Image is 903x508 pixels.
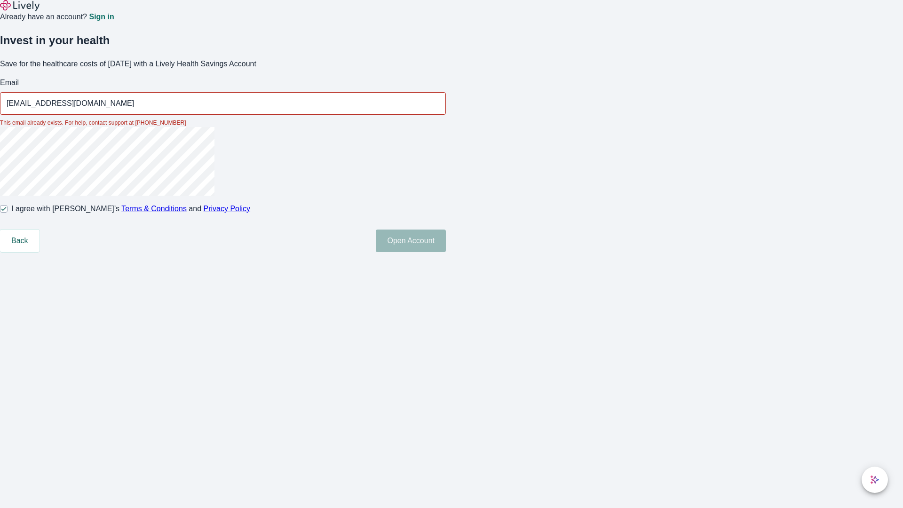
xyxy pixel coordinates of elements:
svg: Lively AI Assistant [870,475,879,484]
a: Sign in [89,13,114,21]
button: chat [862,467,888,493]
a: Terms & Conditions [121,205,187,213]
span: I agree with [PERSON_NAME]’s and [11,203,250,214]
a: Privacy Policy [204,205,251,213]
